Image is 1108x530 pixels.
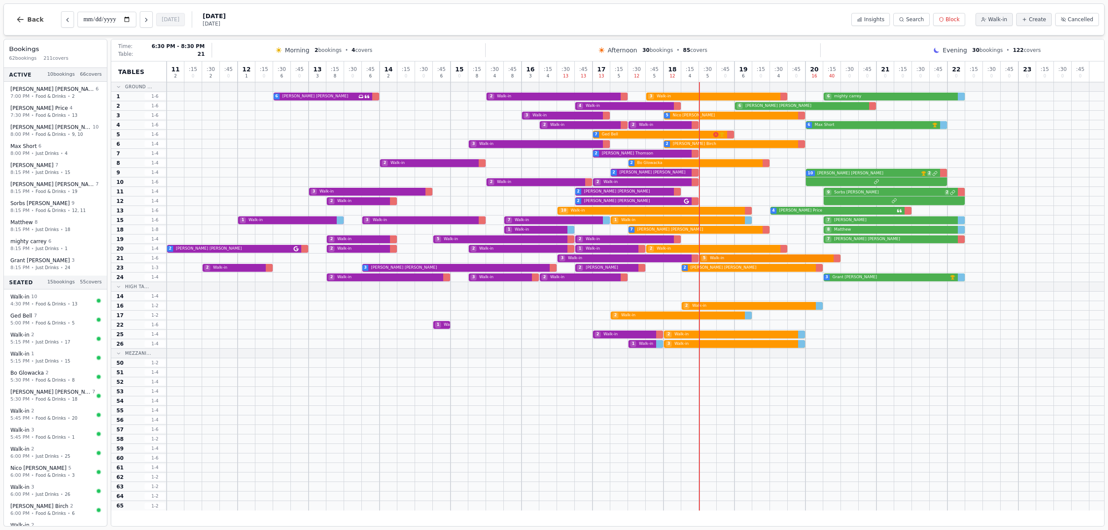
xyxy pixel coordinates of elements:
button: Create [1016,13,1052,26]
span: 18 [668,66,676,72]
span: 7 [96,181,99,188]
span: Walk-in [10,484,29,491]
span: Search [906,16,924,23]
span: 7 [34,312,37,320]
span: Just Drinks [35,453,59,459]
span: 12 [242,66,251,72]
span: Max Short [10,143,37,150]
span: Walk-in [10,350,29,357]
span: 5:45 PM [10,434,29,441]
span: • [68,131,70,138]
span: 5:15 PM [10,338,29,346]
span: [PERSON_NAME] [10,162,54,169]
span: Food & Drinks [35,131,66,138]
span: Just Drinks [35,226,59,233]
span: 2 [45,369,48,377]
span: 2 [387,74,390,78]
span: 8:00 PM [10,131,29,138]
button: mighty carrey68:15 PM•Just Drinks•1 [6,235,105,255]
span: : 15 [260,67,268,72]
span: • [31,472,34,479]
span: 8:00 PM [10,150,29,157]
span: mighty carrey [10,238,47,245]
span: 17 [597,66,606,72]
button: Walk-in 25:15 PM•Just Drinks•17 [6,328,105,349]
span: 9, 10 [72,131,83,138]
span: 8:15 PM [10,226,29,233]
span: : 45 [650,67,658,72]
span: 0 [405,74,407,78]
span: 25 [65,453,71,459]
span: : 45 [508,67,516,72]
span: : 15 [969,67,978,72]
span: Food & Drinks [35,320,66,326]
span: : 30 [632,67,641,72]
span: Table: [118,51,133,58]
span: 4 [493,74,496,78]
span: • [31,226,34,233]
span: Walk-in [10,522,29,529]
span: 8:15 PM [10,207,29,214]
span: 1 [31,350,34,358]
span: • [676,47,680,54]
span: Just Drinks [35,358,59,364]
span: Food & Drinks [35,188,66,195]
span: 6 [440,74,443,78]
span: : 30 [206,67,215,72]
span: : 15 [828,67,836,72]
button: Sorbs [PERSON_NAME]98:15 PM•Food & Drinks•12, 11 [6,197,105,217]
span: Sorbs [PERSON_NAME] [10,200,70,207]
span: Just Drinks [35,245,59,252]
span: • [31,358,34,364]
span: 21 [881,66,889,72]
span: 2 [209,74,212,78]
span: 6 [72,510,74,517]
span: 4:30 PM [10,300,29,308]
span: : 45 [437,67,445,72]
span: 5:30 PM [10,376,29,384]
span: • [68,415,70,421]
span: 8:15 PM [10,245,29,252]
span: 1 [65,245,68,252]
span: Active [9,71,32,78]
span: 7:30 PM [10,112,29,119]
span: Just Drinks [35,264,59,271]
span: Walk-in [10,446,29,453]
span: Walk-in [10,427,29,434]
span: 6:00 PM [10,453,29,460]
span: 23 [1023,66,1031,72]
span: Walk-in [988,16,1007,23]
span: • [68,377,70,383]
span: : 45 [366,67,374,72]
span: 13 [72,301,77,307]
span: 13 [313,66,322,72]
span: Afternoon [608,46,637,55]
h3: Bookings [9,45,102,53]
span: 6:00 PM [10,510,29,517]
span: 0 [351,74,354,78]
span: 2 [31,331,34,339]
span: covers [683,47,707,54]
span: 1 [72,434,74,440]
span: 5:30 PM [10,395,29,403]
span: : 15 [1040,67,1049,72]
span: 17 [65,339,71,345]
button: Max Short68:00 PM•Just Drinks•4 [6,140,105,160]
span: 62 bookings [9,55,37,62]
span: • [31,453,34,459]
span: • [61,491,63,498]
span: : 30 [490,67,499,72]
button: Grant [PERSON_NAME]38:15 PM•Just Drinks•24 [6,254,105,274]
span: Food & Drinks [35,301,66,307]
span: 13 [72,112,77,119]
span: • [31,207,34,214]
button: Walk-in 35:45 PM•Food & Drinks•1 [6,424,105,444]
span: • [31,396,34,402]
span: : 15 [615,67,623,72]
span: 9 [71,200,74,207]
button: [PERSON_NAME] [PERSON_NAME]67:00 PM•Food & Drinks•2 [6,83,105,103]
span: • [68,93,70,100]
span: 15 [455,66,464,72]
span: : 30 [419,67,428,72]
span: • [31,150,34,157]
